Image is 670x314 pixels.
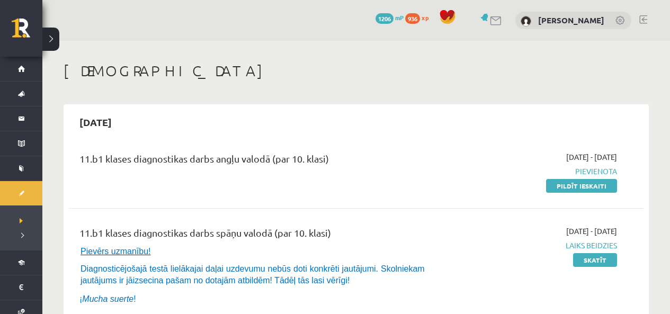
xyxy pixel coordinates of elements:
span: Diagnosticējošajā testā lielākajai daļai uzdevumu nebūs doti konkrēti jautājumi. Skolniekam jautā... [81,264,425,285]
span: ¡ ! [79,294,136,303]
span: mP [395,13,404,22]
a: [PERSON_NAME] [538,15,604,25]
a: Rīgas 1. Tālmācības vidusskola [12,19,42,45]
a: 936 xp [405,13,434,22]
span: Pievērs uzmanību! [81,247,151,256]
i: Mucha suerte [82,294,133,303]
a: 1206 mP [376,13,404,22]
img: Adriana Viola Jalovecka [521,16,531,26]
span: [DATE] - [DATE] [566,226,617,237]
h1: [DEMOGRAPHIC_DATA] [64,62,649,80]
span: [DATE] - [DATE] [566,151,617,163]
div: 11.b1 klases diagnostikas darbs angļu valodā (par 10. klasi) [79,151,433,171]
span: xp [422,13,428,22]
div: 11.b1 klases diagnostikas darbs spāņu valodā (par 10. klasi) [79,226,433,245]
span: 1206 [376,13,394,24]
span: 936 [405,13,420,24]
a: Pildīt ieskaiti [546,179,617,193]
h2: [DATE] [69,110,122,134]
span: Laiks beidzies [449,240,617,251]
span: Pievienota [449,166,617,177]
a: Skatīt [573,253,617,267]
